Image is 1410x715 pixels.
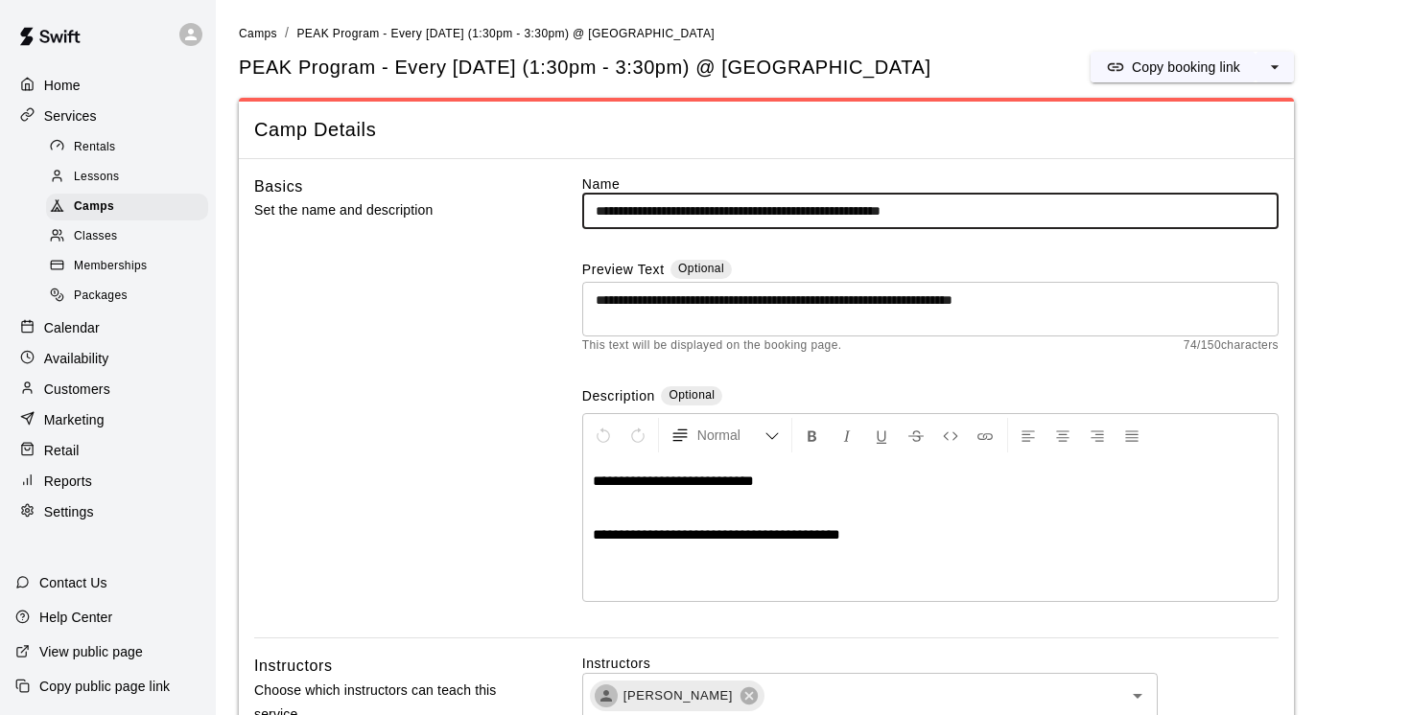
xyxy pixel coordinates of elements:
span: Camps [74,197,114,217]
button: Format Italics [831,418,863,452]
a: Calendar [15,313,200,342]
div: [PERSON_NAME] [590,680,764,711]
button: Center Align [1046,418,1079,452]
a: Customers [15,375,200,404]
a: Rentals [46,132,216,162]
button: Undo [587,418,620,452]
button: Format Underline [865,418,898,452]
p: Copy public page link [39,677,170,696]
div: split button [1091,52,1294,82]
span: Packages [74,287,128,306]
label: Preview Text [582,260,665,282]
p: Reports [44,472,92,491]
span: Optional [669,388,715,402]
button: Right Align [1081,418,1114,452]
p: Retail [44,441,80,460]
span: Camps [239,27,277,40]
a: Lessons [46,162,216,192]
button: Formatting Options [663,418,787,452]
p: Help Center [39,608,112,627]
button: Redo [622,418,654,452]
span: Optional [678,262,724,275]
label: Instructors [582,654,1279,673]
p: Marketing [44,410,105,429]
span: Normal [697,426,764,445]
div: Yuma Kiyono [595,684,618,707]
a: Retail [15,436,200,465]
div: Memberships [46,253,208,280]
span: Rentals [74,138,116,157]
div: Lessons [46,164,208,191]
p: Calendar [44,318,100,337]
span: Camp Details [254,117,1279,143]
span: [PERSON_NAME] [612,686,744,705]
nav: breadcrumb [239,23,1387,44]
p: Customers [44,380,110,399]
a: Services [15,102,200,130]
a: Home [15,71,200,100]
p: Home [44,76,81,95]
p: Contact Us [39,573,107,592]
h5: PEAK Program - Every [DATE] (1:30pm - 3:30pm) @ [GEOGRAPHIC_DATA] [239,55,931,81]
button: Left Align [1012,418,1045,452]
div: Packages [46,283,208,310]
a: Packages [46,282,216,311]
button: Insert Code [934,418,967,452]
a: Reports [15,467,200,496]
span: Classes [74,227,117,246]
p: Copy booking link [1132,58,1240,77]
button: Open [1124,682,1151,709]
a: Settings [15,497,200,526]
button: select merge strategy [1256,52,1294,82]
div: Camps [46,194,208,220]
label: Description [582,386,655,408]
button: Justify Align [1116,418,1148,452]
p: View public page [39,642,143,661]
a: Availability [15,344,200,373]
span: PEAK Program - Every [DATE] (1:30pm - 3:30pm) @ [GEOGRAPHIC_DATA] [296,27,715,40]
h6: Basics [254,174,303,199]
div: Classes [46,223,208,250]
h6: Instructors [254,654,333,679]
button: Format Bold [796,418,829,452]
button: Copy booking link [1091,52,1256,82]
p: Availability [44,349,109,368]
button: Insert Link [969,418,1001,452]
span: Lessons [74,168,120,187]
a: Marketing [15,405,200,434]
button: Format Strikethrough [900,418,932,452]
p: Services [44,106,97,126]
a: Memberships [46,252,216,282]
label: Name [582,174,1279,194]
p: Set the name and description [254,198,521,222]
li: / [285,23,289,43]
span: This text will be displayed on the booking page. [582,336,842,356]
span: Memberships [74,257,147,276]
p: Settings [44,502,94,521]
div: Rentals [46,134,208,161]
a: Classes [46,222,216,252]
a: Camps [46,193,216,222]
a: Camps [239,25,277,40]
span: 74 / 150 characters [1184,336,1279,356]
